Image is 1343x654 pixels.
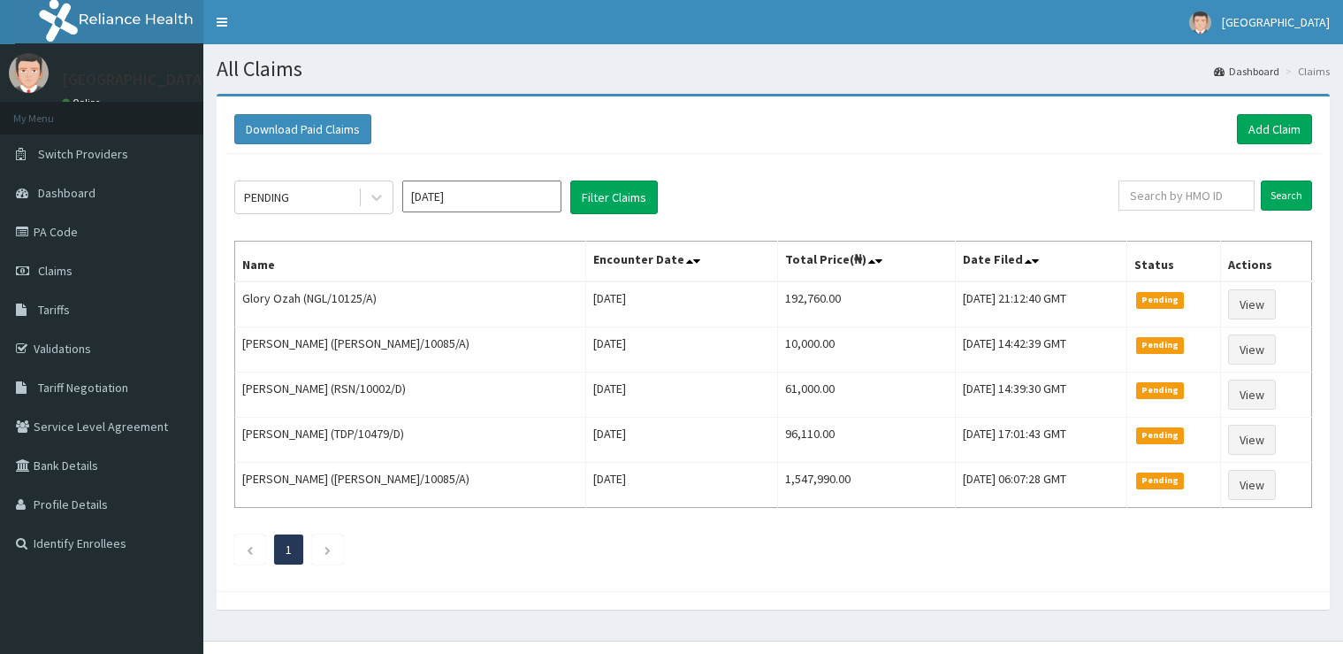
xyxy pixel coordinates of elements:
span: Tariff Negotiation [38,380,128,396]
button: Filter Claims [570,181,658,214]
th: Name [235,242,586,282]
a: View [1228,289,1276,319]
a: Next page [324,542,332,558]
td: [DATE] [585,373,777,418]
td: [PERSON_NAME] (RSN/10002/D) [235,373,586,418]
a: View [1228,425,1276,455]
a: Dashboard [1214,64,1279,79]
td: [DATE] [585,281,777,327]
span: Pending [1136,427,1185,443]
button: Download Paid Claims [234,114,371,144]
td: 96,110.00 [777,418,955,463]
td: [PERSON_NAME] (TDP/10479/D) [235,418,586,463]
td: [PERSON_NAME] ([PERSON_NAME]/10085/A) [235,463,586,508]
span: [GEOGRAPHIC_DATA] [1222,14,1330,30]
a: Page 1 is your current page [286,542,292,558]
span: Pending [1136,337,1185,353]
span: Pending [1136,382,1185,398]
a: View [1228,380,1276,410]
td: [DATE] [585,418,777,463]
span: Pending [1136,473,1185,489]
td: [DATE] 17:01:43 GMT [955,418,1126,463]
th: Actions [1221,242,1312,282]
th: Total Price(₦) [777,242,955,282]
li: Claims [1281,64,1330,79]
td: [DATE] 14:42:39 GMT [955,327,1126,373]
span: Pending [1136,292,1185,308]
a: Online [62,96,104,109]
input: Search by HMO ID [1118,181,1255,211]
p: [GEOGRAPHIC_DATA] [62,72,208,88]
h1: All Claims [217,58,1330,81]
td: [DATE] 21:12:40 GMT [955,281,1126,327]
td: [DATE] [585,463,777,508]
td: [DATE] [585,327,777,373]
td: [DATE] 14:39:30 GMT [955,373,1126,418]
td: 192,760.00 [777,281,955,327]
td: [PERSON_NAME] ([PERSON_NAME]/10085/A) [235,327,586,373]
img: User Image [1189,12,1211,34]
td: 61,000.00 [777,373,955,418]
a: Previous page [246,542,254,558]
td: [DATE] 06:07:28 GMT [955,463,1126,508]
td: 10,000.00 [777,327,955,373]
img: User Image [9,53,49,93]
div: PENDING [244,189,289,206]
span: Claims [38,263,72,279]
td: 1,547,990.00 [777,463,955,508]
input: Select Month and Year [402,181,561,212]
a: Add Claim [1237,114,1312,144]
span: Dashboard [38,185,95,201]
th: Status [1126,242,1221,282]
a: View [1228,470,1276,500]
span: Tariffs [38,302,70,318]
th: Encounter Date [585,242,777,282]
th: Date Filed [955,242,1126,282]
td: Glory Ozah (NGL/10125/A) [235,281,586,327]
a: View [1228,335,1276,365]
span: Switch Providers [38,146,128,162]
input: Search [1261,181,1312,211]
